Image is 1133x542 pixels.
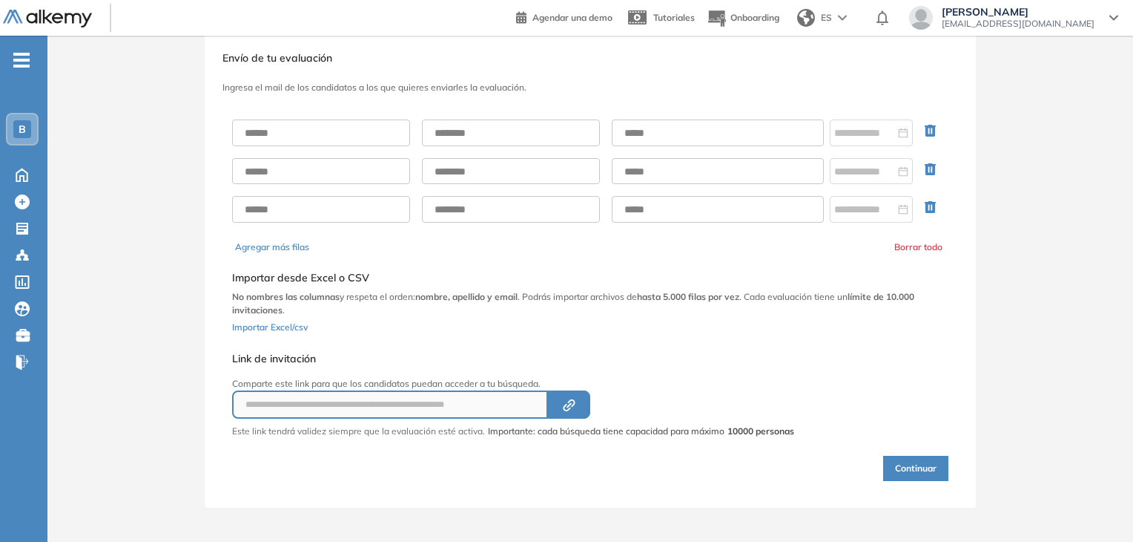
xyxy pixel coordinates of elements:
button: Borrar todo [894,241,942,254]
a: Agendar una demo [516,7,612,25]
b: límite de 10.000 invitaciones [232,291,914,316]
span: [PERSON_NAME] [942,6,1094,18]
span: [EMAIL_ADDRESS][DOMAIN_NAME] [942,18,1094,30]
i: - [13,59,30,62]
p: Este link tendrá validez siempre que la evaluación esté activa. [232,425,485,438]
p: Comparte este link para que los candidatos puedan acceder a tu búsqueda. [232,377,794,391]
strong: 10000 personas [727,425,794,437]
b: hasta 5.000 filas por vez [637,291,739,302]
h3: Envío de tu evaluación [222,52,958,65]
h5: Link de invitación [232,353,794,365]
iframe: Chat Widget [867,370,1133,542]
h3: Ingresa el mail de los candidatos a los que quieres enviarles la evaluación. [222,82,958,93]
span: Importante: cada búsqueda tiene capacidad para máximo [488,425,794,438]
button: Agregar más filas [235,241,309,254]
button: Onboarding [707,2,779,34]
img: world [797,9,815,27]
span: Tutoriales [653,12,695,23]
button: Importar Excel/csv [232,317,308,335]
b: nombre, apellido y email [415,291,518,302]
img: arrow [838,15,847,21]
span: Importar Excel/csv [232,321,308,333]
h5: Importar desde Excel o CSV [232,272,948,284]
img: Logo [3,10,92,28]
span: Agendar una demo [532,12,612,23]
p: y respeta el orden: . Podrás importar archivos de . Cada evaluación tiene un . [232,290,948,317]
span: ES [821,11,832,25]
b: No nombres las columnas [232,291,340,302]
div: Widget de chat [867,370,1133,542]
span: B [19,123,26,135]
span: Onboarding [730,12,779,23]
